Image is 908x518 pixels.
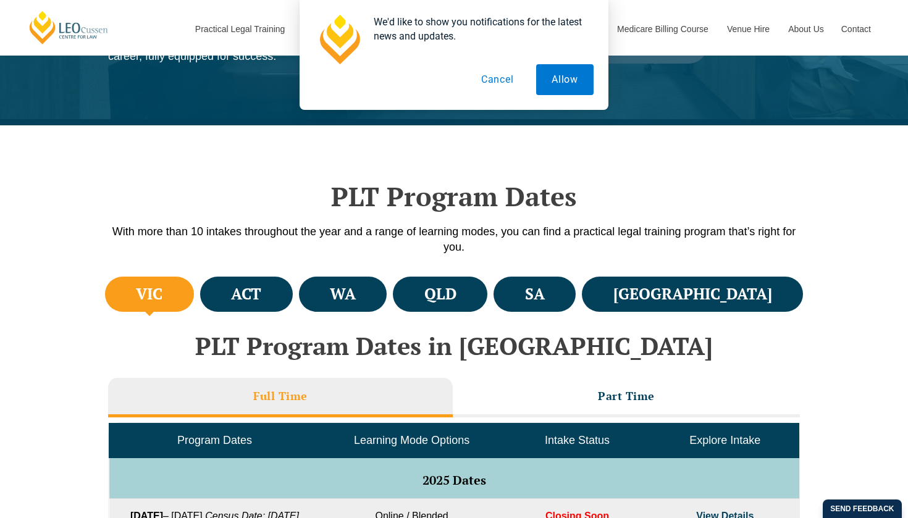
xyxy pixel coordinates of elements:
[424,284,456,304] h4: QLD
[231,284,261,304] h4: ACT
[364,15,594,43] div: We'd like to show you notifications for the latest news and updates.
[613,284,772,304] h4: [GEOGRAPHIC_DATA]
[330,284,356,304] h4: WA
[598,389,655,403] h3: Part Time
[545,434,610,446] span: Intake Status
[466,64,529,95] button: Cancel
[422,472,486,488] span: 2025 Dates
[536,64,594,95] button: Allow
[314,15,364,64] img: notification icon
[177,434,252,446] span: Program Dates
[525,284,545,304] h4: SA
[102,332,806,359] h2: PLT Program Dates in [GEOGRAPHIC_DATA]
[689,434,760,446] span: Explore Intake
[102,181,806,212] h2: PLT Program Dates
[253,389,308,403] h3: Full Time
[354,434,469,446] span: Learning Mode Options
[102,224,806,255] p: With more than 10 intakes throughout the year and a range of learning modes, you can find a pract...
[136,284,162,304] h4: VIC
